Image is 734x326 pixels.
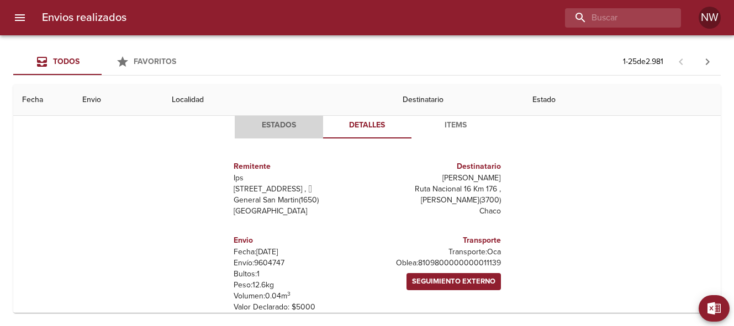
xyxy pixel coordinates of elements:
h6: Envio [234,234,363,247]
button: Exportar Excel [699,295,730,322]
p: [PERSON_NAME] ( 3700 ) [372,195,501,206]
span: Pagina siguiente [694,49,721,75]
th: Envio [73,84,163,116]
p: Ruta Nacional 16 Km 176 , [372,184,501,195]
p: Chaco [372,206,501,217]
th: Localidad [163,84,394,116]
div: Tabs detalle de guia [235,112,500,138]
a: Seguimiento Externo [406,273,501,290]
p: [GEOGRAPHIC_DATA] [234,206,363,217]
input: buscar [565,8,662,28]
p: Valor Declarado: $ 5000 [234,302,363,313]
button: menu [7,4,33,31]
th: Destinatario [394,84,524,116]
span: Seguimiento Externo [412,275,495,288]
sup: 3 [287,290,291,297]
p: [PERSON_NAME] [372,173,501,184]
p: 1 - 25 de 2.981 [623,56,663,67]
p: [STREET_ADDRESS] ,   [234,184,363,195]
th: Estado [524,84,721,116]
div: Tabs Envios [13,49,190,75]
p: Fecha: [DATE] [234,247,363,258]
h6: Transporte [372,234,501,247]
div: NW [699,7,721,29]
span: Items [418,119,493,132]
p: General San Martin ( 1650 ) [234,195,363,206]
span: Favoritos [134,57,176,66]
span: Pagina anterior [668,56,694,67]
h6: Destinatario [372,161,501,173]
p: Volumen: 0.04 m [234,291,363,302]
p: Bultos: 1 [234,269,363,280]
th: Fecha [13,84,73,116]
h6: Envios realizados [42,9,126,26]
h6: Remitente [234,161,363,173]
p: Peso: 12.6 kg [234,280,363,291]
p: Transporte: Oca [372,247,501,258]
span: Estados [241,119,316,132]
span: Todos [53,57,80,66]
p: Envío: 9604747 [234,258,363,269]
p: Oblea: 8109800000000011139 [372,258,501,269]
div: Abrir información de usuario [699,7,721,29]
p: Ips [234,173,363,184]
span: Detalles [330,119,405,132]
